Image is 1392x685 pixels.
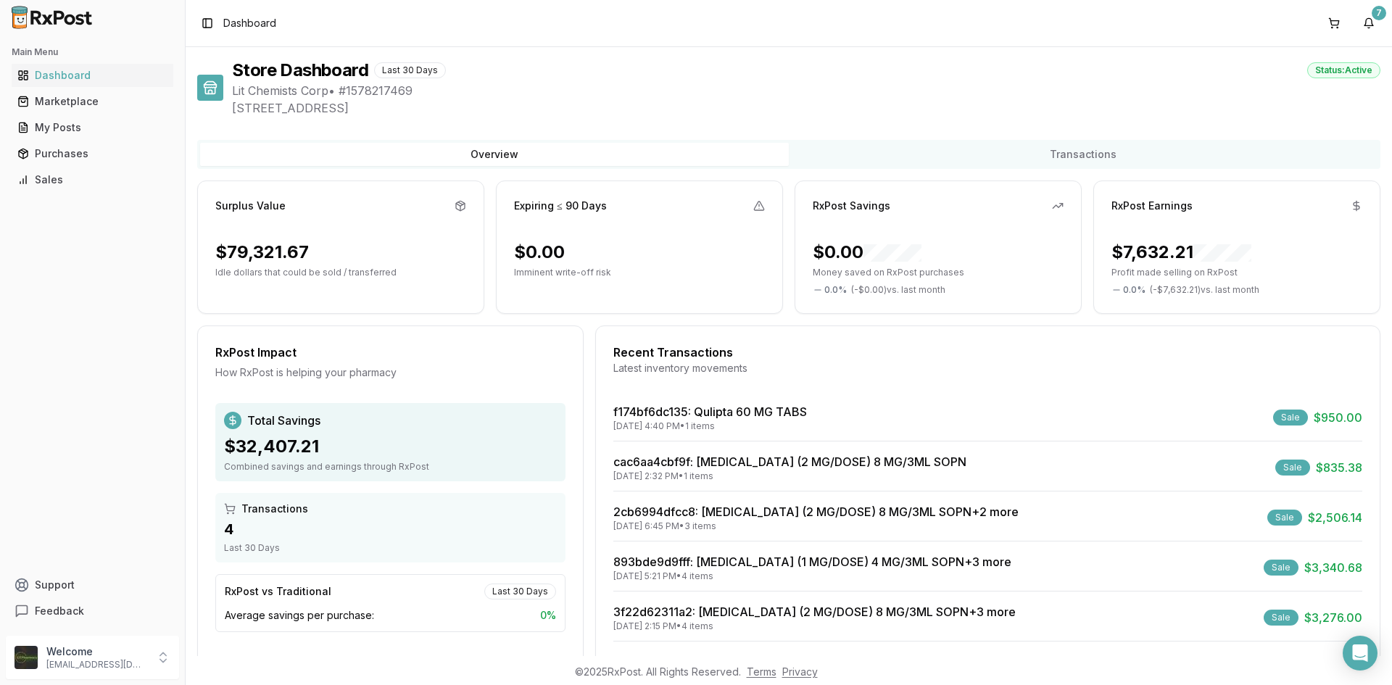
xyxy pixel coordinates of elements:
[613,620,1016,632] div: [DATE] 2:15 PM • 4 items
[540,608,556,623] span: 0 %
[1150,284,1259,296] span: ( - $7,632.21 ) vs. last month
[6,116,179,139] button: My Posts
[12,46,173,58] h2: Main Menu
[6,64,179,87] button: Dashboard
[232,59,368,82] h1: Store Dashboard
[747,665,776,678] a: Terms
[613,404,807,419] a: f174bf6dc135: Qulipta 60 MG TABS
[613,454,966,469] a: cac6aa4cbf9f: [MEDICAL_DATA] (2 MG/DOSE) 8 MG/3ML SOPN
[224,542,557,554] div: Last 30 Days
[17,68,167,83] div: Dashboard
[1111,199,1193,213] div: RxPost Earnings
[46,644,147,659] p: Welcome
[12,115,173,141] a: My Posts
[1267,510,1302,526] div: Sale
[17,146,167,161] div: Purchases
[613,570,1011,582] div: [DATE] 5:21 PM • 4 items
[613,605,1016,619] a: 3f22d62311a2: [MEDICAL_DATA] (2 MG/DOSE) 8 MG/3ML SOPN+3 more
[17,120,167,135] div: My Posts
[613,470,966,482] div: [DATE] 2:32 PM • 1 items
[613,520,1019,532] div: [DATE] 6:45 PM • 3 items
[484,584,556,599] div: Last 30 Days
[1357,12,1380,35] button: 7
[1273,410,1308,425] div: Sale
[514,241,565,264] div: $0.00
[851,284,945,296] span: ( - $0.00 ) vs. last month
[613,361,1362,375] div: Latest inventory movements
[215,199,286,213] div: Surplus Value
[1307,62,1380,78] div: Status: Active
[813,267,1064,278] p: Money saved on RxPost purchases
[824,284,847,296] span: 0.0 %
[17,94,167,109] div: Marketplace
[1308,509,1362,526] span: $2,506.14
[225,584,331,599] div: RxPost vs Traditional
[232,82,1380,99] span: Lit Chemists Corp • # 1578217469
[1264,560,1298,576] div: Sale
[6,168,179,191] button: Sales
[14,646,38,669] img: User avatar
[225,608,374,623] span: Average savings per purchase:
[12,167,173,193] a: Sales
[1314,409,1362,426] span: $950.00
[224,461,557,473] div: Combined savings and earnings through RxPost
[1304,609,1362,626] span: $3,276.00
[215,344,565,361] div: RxPost Impact
[789,143,1377,166] button: Transactions
[1372,6,1386,20] div: 7
[374,62,446,78] div: Last 30 Days
[224,519,557,539] div: 4
[514,199,607,213] div: Expiring ≤ 90 Days
[12,141,173,167] a: Purchases
[224,435,557,458] div: $32,407.21
[1343,636,1377,671] div: Open Intercom Messenger
[613,505,1019,519] a: 2cb6994dfcc8: [MEDICAL_DATA] (2 MG/DOSE) 8 MG/3ML SOPN+2 more
[1111,241,1251,264] div: $7,632.21
[782,665,818,678] a: Privacy
[1111,267,1362,278] p: Profit made selling on RxPost
[35,604,84,618] span: Feedback
[1123,284,1145,296] span: 0.0 %
[247,412,320,429] span: Total Savings
[17,173,167,187] div: Sales
[223,16,276,30] span: Dashboard
[12,62,173,88] a: Dashboard
[12,88,173,115] a: Marketplace
[6,6,99,29] img: RxPost Logo
[232,99,1380,117] span: [STREET_ADDRESS]
[6,90,179,113] button: Marketplace
[6,142,179,165] button: Purchases
[613,420,807,432] div: [DATE] 4:40 PM • 1 items
[813,199,890,213] div: RxPost Savings
[1275,460,1310,476] div: Sale
[1264,610,1298,626] div: Sale
[215,267,466,278] p: Idle dollars that could be sold / transferred
[6,598,179,624] button: Feedback
[215,365,565,380] div: How RxPost is helping your pharmacy
[613,344,1362,361] div: Recent Transactions
[241,502,308,516] span: Transactions
[813,241,921,264] div: $0.00
[200,143,789,166] button: Overview
[6,572,179,598] button: Support
[46,659,147,671] p: [EMAIL_ADDRESS][DOMAIN_NAME]
[613,555,1011,569] a: 893bde9d9fff: [MEDICAL_DATA] (1 MG/DOSE) 4 MG/3ML SOPN+3 more
[215,241,309,264] div: $79,321.67
[1316,459,1362,476] span: $835.38
[514,267,765,278] p: Imminent write-off risk
[1304,559,1362,576] span: $3,340.68
[223,16,276,30] nav: breadcrumb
